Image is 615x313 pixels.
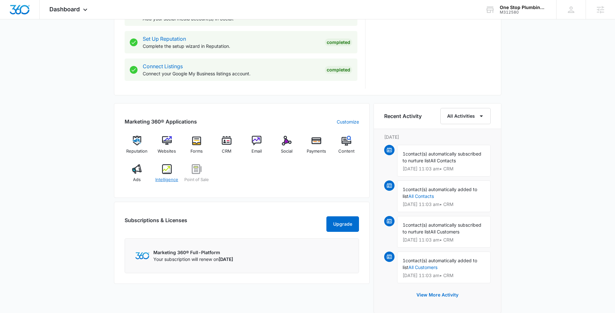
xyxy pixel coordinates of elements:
[251,148,262,155] span: Email
[408,193,434,199] a: All Contacts
[384,112,422,120] h6: Recent Activity
[184,136,209,159] a: Forms
[222,148,231,155] span: CRM
[403,238,485,242] p: [DATE] 11:03 am • CRM
[125,216,187,229] h2: Subscriptions & Licenses
[403,187,477,199] span: contact(s) automatically added to list
[281,148,292,155] span: Social
[143,63,183,70] a: Connect Listings
[184,177,209,183] span: Point of Sale
[430,229,459,234] span: All Customers
[403,202,485,207] p: [DATE] 11:03 am • CRM
[214,136,239,159] a: CRM
[143,43,320,49] p: Complete the setup wizard in Reputation.
[325,38,352,46] div: Completed
[403,151,405,156] span: 1
[184,164,209,188] a: Point of Sale
[155,177,178,183] span: Intelligence
[500,5,547,10] div: account name
[337,118,359,125] a: Customize
[126,148,148,155] span: Reputation
[158,148,176,155] span: Websites
[125,136,149,159] a: Reputation
[440,108,491,124] button: All Activities
[326,216,359,232] button: Upgrade
[403,187,405,192] span: 1
[410,287,465,303] button: View More Activity
[133,177,141,183] span: Ads
[143,70,320,77] p: Connect your Google My Business listings account.
[307,148,326,155] span: Payments
[403,258,405,263] span: 1
[219,256,233,262] span: [DATE]
[244,136,269,159] a: Email
[403,222,405,228] span: 1
[153,256,233,263] p: Your subscription will renew on
[430,158,456,163] span: All Contacts
[403,151,481,163] span: contact(s) automatically subscribed to nurture list
[135,252,149,259] img: Marketing 360 Logo
[338,148,354,155] span: Content
[408,264,437,270] a: All Customers
[143,36,186,42] a: Set Up Reputation
[304,136,329,159] a: Payments
[153,249,233,256] p: Marketing 360® Full-Platform
[125,118,197,125] h2: Marketing 360® Applications
[325,66,352,74] div: Completed
[403,273,485,278] p: [DATE] 11:03 am • CRM
[49,6,80,13] span: Dashboard
[154,136,179,159] a: Websites
[403,258,477,270] span: contact(s) automatically added to list
[334,136,359,159] a: Content
[500,10,547,15] div: account id
[403,222,481,234] span: contact(s) automatically subscribed to nurture list
[190,148,203,155] span: Forms
[154,164,179,188] a: Intelligence
[384,134,491,140] p: [DATE]
[125,164,149,188] a: Ads
[274,136,299,159] a: Social
[403,167,485,171] p: [DATE] 11:03 am • CRM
